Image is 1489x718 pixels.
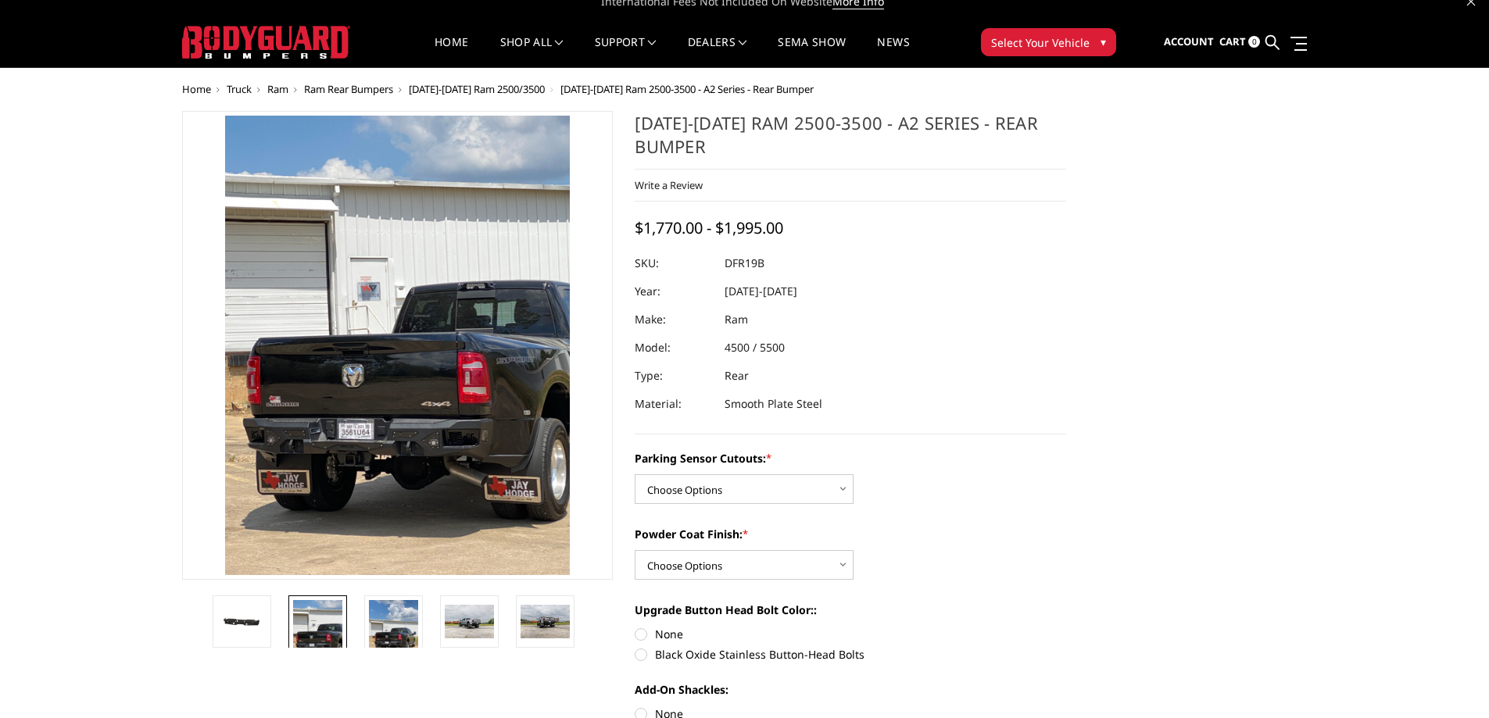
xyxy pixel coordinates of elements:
span: [DATE]-[DATE] Ram 2500-3500 - A2 Series - Rear Bumper [560,82,814,96]
dd: [DATE]-[DATE] [725,277,797,305]
dt: Model: [635,334,713,362]
a: Ram Rear Bumpers [304,82,393,96]
a: News [877,37,909,67]
dd: DFR19B [725,249,764,277]
a: Write a Review [635,178,703,192]
h1: [DATE]-[DATE] Ram 2500-3500 - A2 Series - Rear Bumper [635,111,1066,170]
a: Ram [267,82,288,96]
span: 0 [1248,36,1260,48]
img: BODYGUARD BUMPERS [182,26,350,59]
a: Support [595,37,657,67]
span: ▾ [1101,34,1106,50]
label: Add-On Shackles: [635,681,1066,698]
a: SEMA Show [778,37,846,67]
a: shop all [500,37,564,67]
dd: Ram [725,305,748,334]
dt: Type: [635,362,713,390]
dt: Make: [635,305,713,334]
a: Cart 0 [1219,21,1260,63]
a: Home [435,37,468,67]
span: Cart [1219,34,1246,48]
label: Black Oxide Stainless Button-Head Bolts [635,646,1066,663]
dt: Year: [635,277,713,305]
img: 2019-2025 Ram 2500-3500 - A2 Series - Rear Bumper [369,600,418,666]
label: Powder Coat Finish: [635,526,1066,542]
dt: Material: [635,390,713,418]
a: Dealers [688,37,747,67]
dt: SKU: [635,249,713,277]
a: [DATE]-[DATE] Ram 2500/3500 [409,82,545,96]
a: Home [182,82,211,96]
img: 2019-2025 Ram 2500-3500 - A2 Series - Rear Bumper [521,605,570,638]
a: 2019-2025 Ram 2500-3500 - A2 Series - Rear Bumper [182,111,614,580]
img: 2019-2025 Ram 2500-3500 - A2 Series - Rear Bumper [445,605,494,638]
a: Account [1164,21,1214,63]
label: Parking Sensor Cutouts: [635,450,1066,466]
span: Account [1164,34,1214,48]
img: 2019-2025 Ram 2500-3500 - A2 Series - Rear Bumper [293,600,342,666]
a: Truck [227,82,252,96]
span: Select Your Vehicle [991,34,1090,51]
span: $1,770.00 - $1,995.00 [635,217,783,238]
dd: Smooth Plate Steel [725,390,822,418]
iframe: Chat Widget [1411,643,1489,718]
button: Select Your Vehicle [981,28,1116,56]
label: Upgrade Button Head Bolt Color:: [635,602,1066,618]
label: None [635,626,1066,642]
dd: 4500 / 5500 [725,334,785,362]
dd: Rear [725,362,749,390]
img: 2019-2025 Ram 2500-3500 - A2 Series - Rear Bumper [217,610,267,632]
